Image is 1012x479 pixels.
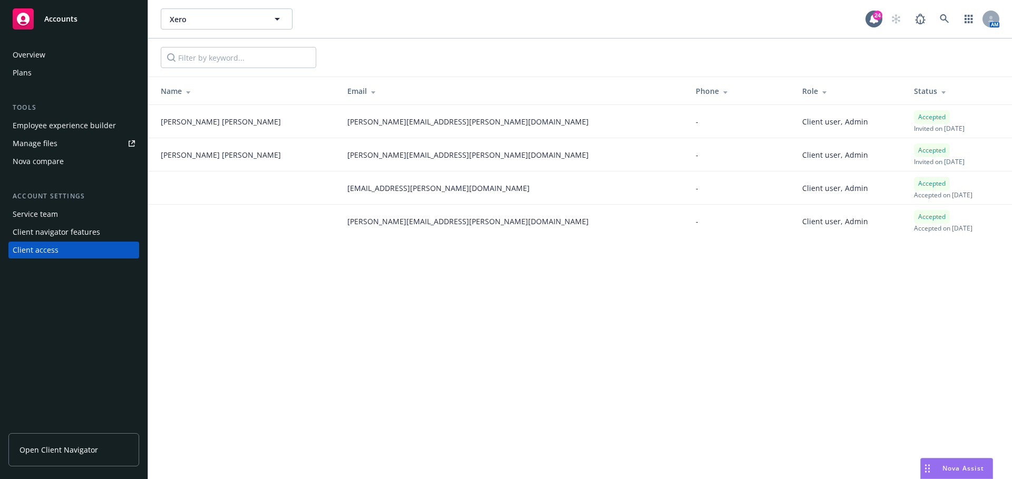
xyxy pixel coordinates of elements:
span: - [696,116,698,127]
a: Service team [8,206,139,223]
div: Service team [13,206,58,223]
span: Accepted [918,146,946,155]
a: Employee experience builder [8,117,139,134]
span: [PERSON_NAME] [PERSON_NAME] [161,116,281,127]
span: Nova Assist [942,464,984,473]
div: Email [347,85,679,97]
div: Overview [13,46,45,63]
input: Filter by keyword... [161,47,316,68]
div: Employee experience builder [13,117,116,134]
span: [PERSON_NAME][EMAIL_ADDRESS][PERSON_NAME][DOMAIN_NAME] [347,149,589,160]
span: [PERSON_NAME][EMAIL_ADDRESS][PERSON_NAME][DOMAIN_NAME] [347,216,589,227]
div: Drag to move [921,458,934,478]
div: Tools [8,102,139,113]
span: Invited on [DATE] [914,157,965,166]
a: Start snowing [885,8,907,30]
span: Client user, Admin [802,183,868,194]
span: Open Client Navigator [20,444,98,455]
div: 24 [873,11,882,20]
span: [PERSON_NAME][EMAIL_ADDRESS][PERSON_NAME][DOMAIN_NAME] [347,116,589,127]
span: Client user, Admin [802,149,868,160]
a: Overview [8,46,139,63]
span: Accepted [918,212,946,222]
span: Client user, Admin [802,116,868,127]
span: Accepted [918,179,946,188]
div: Status [914,85,1004,97]
button: Nova Assist [920,458,993,479]
span: [EMAIL_ADDRESS][PERSON_NAME][DOMAIN_NAME] [347,183,530,194]
a: Client access [8,242,139,258]
a: Manage files [8,135,139,152]
span: Accepted on [DATE] [914,190,972,199]
a: Search [934,8,955,30]
a: Client navigator features [8,224,139,241]
a: Report a Bug [910,8,931,30]
span: Accepted [918,112,946,122]
div: Manage files [13,135,57,152]
span: - [696,216,698,227]
span: Accounts [44,15,77,23]
div: Client access [13,242,59,258]
a: Plans [8,64,139,81]
a: Nova compare [8,153,139,170]
div: Account settings [8,191,139,202]
div: Name [161,85,330,97]
div: Plans [13,64,32,81]
span: - [696,183,698,194]
div: Nova compare [13,153,64,170]
span: Accepted on [DATE] [914,224,972,233]
div: Client navigator features [13,224,100,241]
a: Switch app [958,8,979,30]
span: Invited on [DATE] [914,124,965,133]
span: Client user, Admin [802,216,868,227]
span: [PERSON_NAME] [PERSON_NAME] [161,149,281,160]
span: Xero [170,14,261,25]
button: Xero [161,8,293,30]
div: Role [802,85,897,97]
span: - [696,149,698,160]
div: Phone [696,85,785,97]
a: Accounts [8,4,139,34]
